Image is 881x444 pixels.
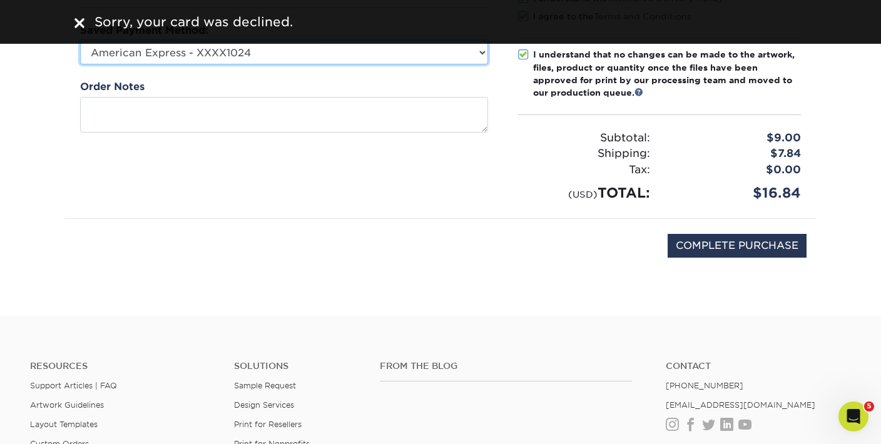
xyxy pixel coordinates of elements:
[30,381,117,390] a: Support Articles | FAQ
[533,48,801,99] div: I understand that no changes can be made to the artwork, files, product or quantity once the file...
[838,401,868,431] iframe: Intercom live chat
[659,130,810,146] div: $9.00
[659,183,810,203] div: $16.84
[659,162,810,178] div: $0.00
[659,146,810,162] div: $7.84
[509,130,659,146] div: Subtotal:
[864,401,874,411] span: 5
[380,361,632,371] h4: From the Blog
[666,400,815,410] a: [EMAIL_ADDRESS][DOMAIN_NAME]
[80,79,145,94] label: Order Notes
[568,189,598,199] small: (USD)
[509,183,659,203] div: TOTAL:
[74,18,84,28] img: close
[666,381,743,390] a: [PHONE_NUMBER]
[234,381,296,390] a: Sample Request
[666,361,851,371] a: Contact
[30,361,215,371] h4: Resources
[234,400,294,410] a: Design Services
[509,162,659,178] div: Tax:
[234,420,302,429] a: Print for Resellers
[234,361,361,371] h4: Solutions
[668,234,807,258] input: COMPLETE PURCHASE
[509,146,659,162] div: Shipping:
[74,234,137,271] img: DigiCert Secured Site Seal
[94,14,293,29] span: Sorry, your card was declined.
